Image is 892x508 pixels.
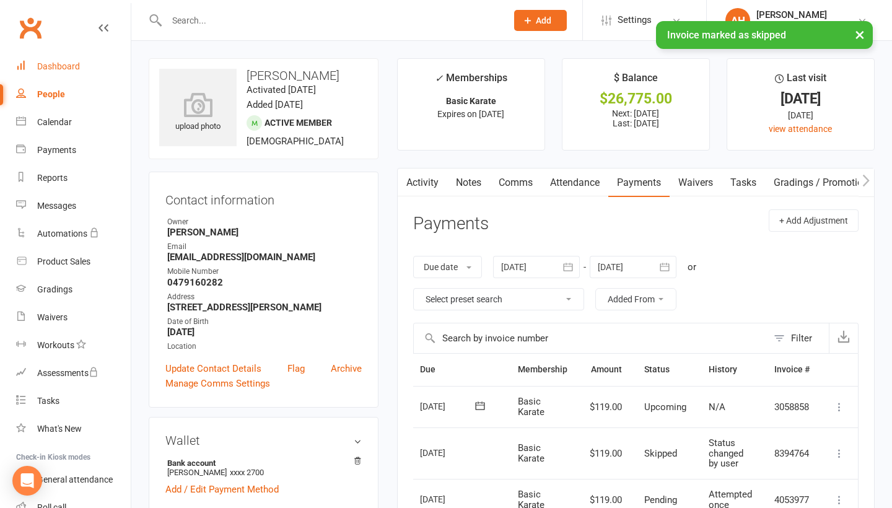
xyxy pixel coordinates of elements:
a: Update Contact Details [165,361,261,376]
a: Notes [447,169,490,197]
a: What's New [16,415,131,443]
a: Payments [608,169,670,197]
p: Next: [DATE] Last: [DATE] [574,108,698,128]
a: Archive [331,361,362,376]
button: Due date [413,256,482,278]
th: Status [633,354,697,385]
h3: Contact information [165,188,362,207]
div: BBMA Sandgate [756,20,827,32]
a: Tasks [722,169,765,197]
a: Gradings / Promotions [765,169,882,197]
div: Location [167,341,362,353]
div: Messages [37,201,76,211]
div: Automations [37,229,87,239]
div: General attendance [37,475,113,484]
span: [DEMOGRAPHIC_DATA] [247,136,344,147]
div: Workouts [37,340,74,350]
a: Add / Edit Payment Method [165,482,279,497]
div: Filter [791,331,812,346]
input: Search by invoice number [414,323,767,353]
a: Activity [398,169,447,197]
th: History [697,354,763,385]
div: Address [167,291,362,303]
div: People [37,89,65,99]
li: [PERSON_NAME] [165,457,362,479]
a: Messages [16,192,131,220]
time: Added [DATE] [247,99,303,110]
a: Reports [16,164,131,192]
div: Open Intercom Messenger [12,466,42,496]
span: Skipped [644,448,677,459]
strong: [DATE] [167,326,362,338]
div: Invoice marked as skipped [656,21,873,49]
div: What's New [37,424,82,434]
div: Date of Birth [167,316,362,328]
div: Mobile Number [167,266,362,278]
td: $119.00 [579,427,633,479]
th: Membership [507,354,579,385]
div: $26,775.00 [574,92,698,105]
div: [DATE] [738,92,863,105]
div: Last visit [775,70,826,92]
a: Gradings [16,276,131,304]
th: Due [409,354,507,385]
div: Tasks [37,396,59,406]
span: Settings [618,6,652,34]
div: Assessments [37,368,98,378]
div: Calendar [37,117,72,127]
strong: 0479160282 [167,277,362,288]
div: Owner [167,216,362,228]
strong: Bank account [167,458,356,468]
div: Reports [37,173,68,183]
strong: [PERSON_NAME] [167,227,362,238]
div: [DATE] [420,443,477,462]
div: Email [167,241,362,253]
div: Product Sales [37,256,90,266]
th: Amount [579,354,633,385]
td: 3058858 [763,386,821,428]
td: $119.00 [579,386,633,428]
a: Clubworx [15,12,46,43]
div: Payments [37,145,76,155]
div: Dashboard [37,61,80,71]
div: [PERSON_NAME] [756,9,827,20]
a: Workouts [16,331,131,359]
div: Waivers [37,312,68,322]
a: Product Sales [16,248,131,276]
button: Added From [595,288,676,310]
a: Dashboard [16,53,131,81]
h3: Wallet [165,434,362,447]
h3: Payments [413,214,489,234]
a: Manage Comms Settings [165,376,270,391]
a: Tasks [16,387,131,415]
div: [DATE] [738,108,863,122]
a: People [16,81,131,108]
span: xxxx 2700 [230,468,264,477]
span: Pending [644,494,677,506]
i: ✓ [435,72,443,84]
strong: [STREET_ADDRESS][PERSON_NAME] [167,302,362,313]
span: Expires on [DATE] [437,109,504,119]
a: Attendance [541,169,608,197]
a: Assessments [16,359,131,387]
div: upload photo [159,92,237,133]
span: Basic Karate [518,396,544,418]
time: Activated [DATE] [247,84,316,95]
a: Comms [490,169,541,197]
strong: Basic Karate [446,96,496,106]
h3: [PERSON_NAME] [159,69,368,82]
button: × [849,21,871,48]
span: Basic Karate [518,442,544,464]
a: Flag [287,361,305,376]
a: view attendance [769,124,832,134]
a: Waivers [16,304,131,331]
th: Invoice # [763,354,821,385]
button: + Add Adjustment [769,209,859,232]
input: Search... [163,12,498,29]
span: Upcoming [644,401,686,413]
span: Add [536,15,551,25]
div: Memberships [435,70,507,93]
span: Status changed by user [709,437,743,469]
div: or [688,260,696,274]
div: [DATE] [420,396,477,416]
